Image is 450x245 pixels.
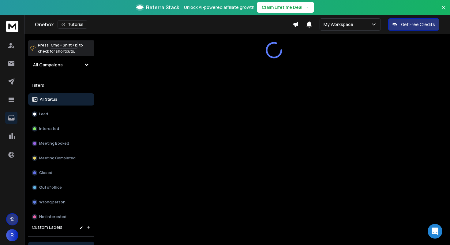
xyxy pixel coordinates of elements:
[40,97,57,102] p: All Status
[28,123,94,135] button: Interested
[146,4,179,11] span: ReferralStack
[35,20,293,29] div: Onebox
[28,181,94,194] button: Out of office
[39,141,69,146] p: Meeting Booked
[39,156,76,161] p: Meeting Completed
[28,81,94,90] h3: Filters
[28,137,94,150] button: Meeting Booked
[39,200,66,205] p: Wrong person
[38,42,83,54] p: Press to check for shortcuts.
[39,185,62,190] p: Out of office
[33,62,63,68] h1: All Campaigns
[32,224,62,230] h3: Custom Labels
[388,18,439,31] button: Get Free Credits
[401,21,435,28] p: Get Free Credits
[184,4,254,10] p: Unlock AI-powered affiliate growth
[28,152,94,164] button: Meeting Completed
[6,229,18,241] button: R
[28,59,94,71] button: All Campaigns
[28,108,94,120] button: Lead
[28,93,94,106] button: All Status
[39,170,52,175] p: Closed
[39,126,59,131] p: Interested
[28,167,94,179] button: Closed
[39,214,66,219] p: Not Interested
[324,21,356,28] p: My Workspace
[58,20,87,29] button: Tutorial
[39,112,48,117] p: Lead
[440,4,448,18] button: Close banner
[428,224,442,239] div: Open Intercom Messenger
[257,2,314,13] button: Claim Lifetime Deal→
[305,4,309,10] span: →
[50,42,78,49] span: Cmd + Shift + k
[28,196,94,208] button: Wrong person
[28,211,94,223] button: Not Interested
